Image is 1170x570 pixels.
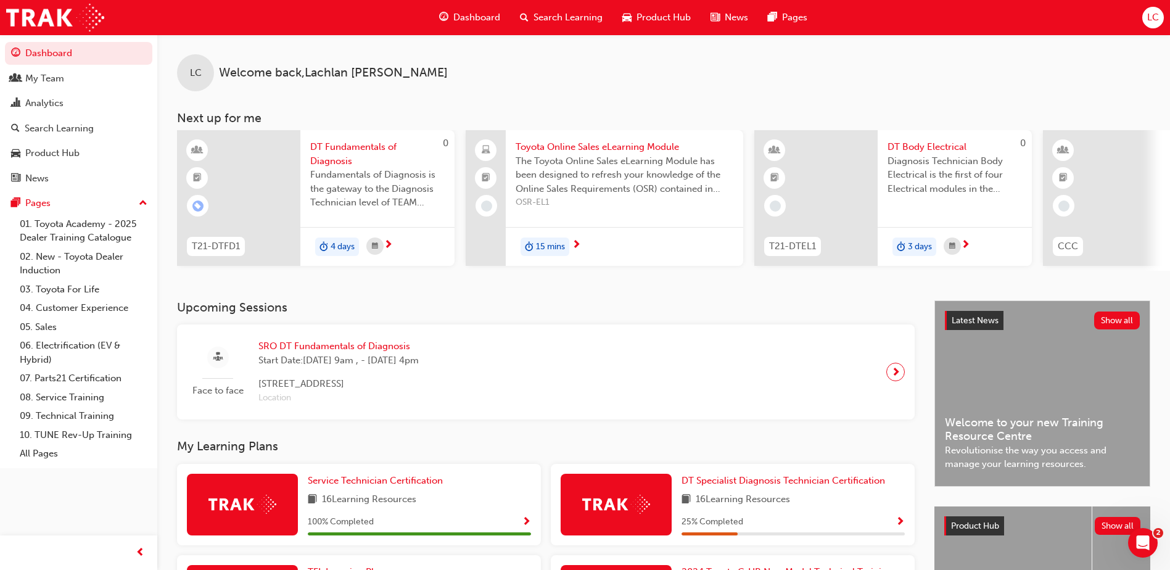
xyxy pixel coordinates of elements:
span: Show Progress [896,517,905,528]
span: people-icon [11,73,20,85]
span: Welcome to your new Training Resource Centre [945,416,1140,444]
a: Face to faceSRO DT Fundamentals of DiagnosisStart Date:[DATE] 9am , - [DATE] 4pm[STREET_ADDRESS]L... [187,334,905,410]
span: Product Hub [636,10,691,25]
span: duration-icon [319,239,328,255]
span: 2 [1153,528,1163,538]
span: T21-DTEL1 [769,239,816,254]
span: Revolutionise the way you access and manage your learning resources. [945,444,1140,471]
a: Toyota Online Sales eLearning ModuleThe Toyota Online Sales eLearning Module has been designed to... [466,130,743,266]
span: 16 Learning Resources [322,492,416,508]
span: 0 [1020,138,1026,149]
span: News [725,10,748,25]
a: 03. Toyota For Life [15,280,152,299]
span: booktick-icon [770,170,779,186]
div: Analytics [25,96,64,110]
span: T21-DTFD1 [192,239,240,254]
a: DT Specialist Diagnosis Technician Certification [682,474,890,488]
div: Product Hub [25,146,80,160]
img: Trak [6,4,104,31]
span: learningRecordVerb_NONE-icon [481,200,492,212]
a: Product Hub [5,142,152,165]
span: 0 [443,138,448,149]
span: duration-icon [525,239,534,255]
a: 0T21-DTFD1DT Fundamentals of DiagnosisFundamentals of Diagnosis is the gateway to the Diagnosis T... [177,130,455,266]
button: DashboardMy TeamAnalyticsSearch LearningProduct HubNews [5,39,152,192]
span: 25 % Completed [682,515,743,529]
span: Dashboard [453,10,500,25]
a: search-iconSearch Learning [510,5,612,30]
span: DT Specialist Diagnosis Technician Certification [682,475,885,486]
span: 100 % Completed [308,515,374,529]
span: The Toyota Online Sales eLearning Module has been designed to refresh your knowledge of the Onlin... [516,154,733,196]
span: up-icon [139,196,147,212]
button: Show Progress [522,514,531,530]
span: DT Body Electrical [888,140,1022,154]
button: Show all [1095,517,1141,535]
a: Product HubShow all [944,516,1140,536]
span: learningRecordVerb_NONE-icon [1058,200,1069,212]
span: learningRecordVerb_NONE-icon [770,200,781,212]
span: Service Technician Certification [308,475,443,486]
span: calendar-icon [372,239,378,254]
span: Product Hub [951,521,999,531]
h3: Upcoming Sessions [177,300,915,315]
img: Trak [582,495,650,514]
span: 4 days [331,240,355,254]
span: Welcome back , Lachlan [PERSON_NAME] [219,66,448,80]
div: News [25,171,49,186]
a: Dashboard [5,42,152,65]
span: chart-icon [11,98,20,109]
span: Diagnosis Technician Body Electrical is the first of four Electrical modules in the Diagnosis Tec... [888,154,1022,196]
div: Pages [25,196,51,210]
span: next-icon [572,240,581,251]
a: 07. Parts21 Certification [15,369,152,388]
a: Search Learning [5,117,152,140]
span: learningResourceType_INSTRUCTOR_LED-icon [770,142,779,159]
span: 15 mins [536,240,565,254]
span: news-icon [711,10,720,25]
a: Latest NewsShow all [945,311,1140,331]
span: duration-icon [897,239,905,255]
span: book-icon [308,492,317,508]
span: Location [258,391,419,405]
a: guage-iconDashboard [429,5,510,30]
iframe: Intercom live chat [1128,528,1158,558]
a: Latest NewsShow allWelcome to your new Training Resource CentreRevolutionise the way you access a... [934,300,1150,487]
span: car-icon [11,148,20,159]
span: learningResourceType_INSTRUCTOR_LED-icon [193,142,202,159]
a: News [5,167,152,190]
span: book-icon [682,492,691,508]
span: LC [1147,10,1159,25]
span: next-icon [961,240,970,251]
span: guage-icon [11,48,20,59]
a: pages-iconPages [758,5,817,30]
a: 08. Service Training [15,388,152,407]
span: 3 days [908,240,932,254]
span: Show Progress [522,517,531,528]
span: OSR-EL1 [516,196,733,210]
span: booktick-icon [1059,170,1068,186]
span: search-icon [520,10,529,25]
button: LC [1142,7,1164,28]
span: SRO DT Fundamentals of Diagnosis [258,339,419,353]
span: Latest News [952,315,999,326]
button: Show Progress [896,514,905,530]
a: 01. Toyota Academy - 2025 Dealer Training Catalogue [15,215,152,247]
span: CCC [1058,239,1078,254]
a: car-iconProduct Hub [612,5,701,30]
a: Analytics [5,92,152,115]
span: DT Fundamentals of Diagnosis [310,140,445,168]
span: LC [190,66,202,80]
a: 0T21-DTEL1DT Body ElectricalDiagnosis Technician Body Electrical is the first of four Electrical ... [754,130,1032,266]
a: 09. Technical Training [15,407,152,426]
h3: Next up for me [157,111,1170,125]
span: Fundamentals of Diagnosis is the gateway to the Diagnosis Technician level of TEAM Training and s... [310,168,445,210]
span: car-icon [622,10,632,25]
span: search-icon [11,123,20,134]
span: news-icon [11,173,20,184]
img: Trak [208,495,276,514]
span: Search Learning [534,10,603,25]
div: My Team [25,72,64,86]
a: My Team [5,67,152,90]
a: news-iconNews [701,5,758,30]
